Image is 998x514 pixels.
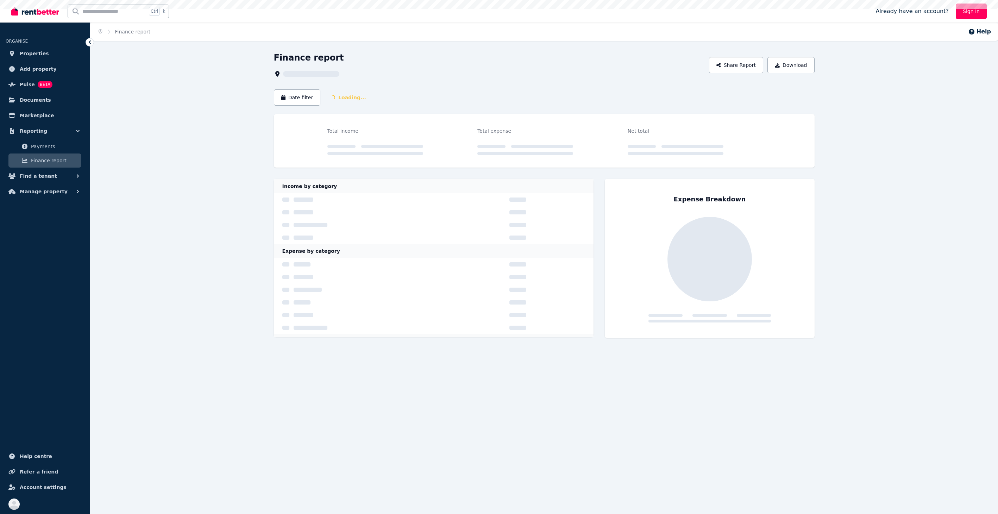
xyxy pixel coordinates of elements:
a: Finance report [8,153,81,168]
button: Share Report [709,57,763,73]
a: Refer a friend [6,465,84,479]
span: Loading... [325,91,372,104]
a: Add property [6,62,84,76]
nav: Breadcrumb [90,23,159,41]
span: Payments [31,142,79,151]
div: Total income [327,127,423,135]
a: Account settings [6,480,84,494]
div: Income by category [274,179,594,193]
span: Ctrl [149,7,160,16]
button: Date filter [274,89,321,106]
div: Expense by category [274,244,594,258]
div: Net total [628,127,723,135]
span: k [163,8,165,14]
span: Properties [20,49,49,58]
span: Documents [20,96,51,104]
button: Help [968,27,991,36]
span: Finance report [31,156,79,165]
span: Account settings [20,483,67,491]
a: Documents [6,93,84,107]
span: Help centre [20,452,52,460]
button: Manage property [6,184,84,199]
button: Download [767,57,815,73]
a: Properties [6,46,84,61]
span: Manage property [20,187,68,196]
span: Refer a friend [20,468,58,476]
a: Marketplace [6,108,84,123]
div: Total expense [477,127,573,135]
img: RentBetter [11,6,59,17]
span: ORGANISE [6,39,28,44]
span: Reporting [20,127,47,135]
button: Find a tenant [6,169,84,183]
a: Sign In [956,4,987,19]
a: Help centre [6,449,84,463]
span: Find a tenant [20,172,57,180]
span: Already have an account? [875,7,949,15]
div: Expense Breakdown [674,194,746,204]
span: Marketplace [20,111,54,120]
a: PulseBETA [6,77,84,92]
button: Reporting [6,124,84,138]
h1: Finance report [274,52,344,63]
span: Pulse [20,80,35,89]
span: Add property [20,65,57,73]
span: BETA [38,81,52,88]
a: Finance report [115,29,151,35]
a: Payments [8,139,81,153]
